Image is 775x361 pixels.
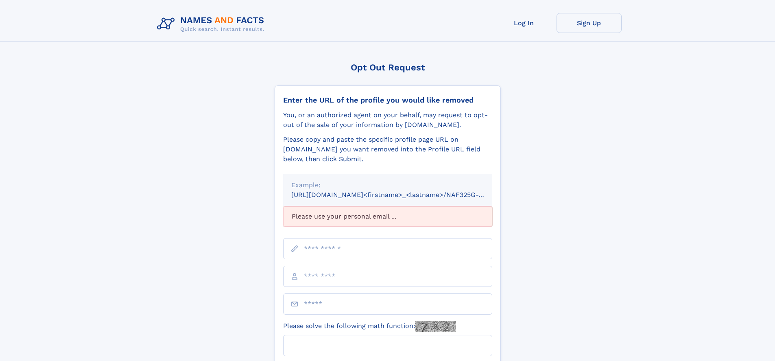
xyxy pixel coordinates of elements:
a: Sign Up [557,13,622,33]
div: Please copy and paste the specific profile page URL on [DOMAIN_NAME] you want removed into the Pr... [283,135,492,164]
div: Enter the URL of the profile you would like removed [283,96,492,105]
div: Opt Out Request [275,62,501,72]
a: Log In [491,13,557,33]
small: [URL][DOMAIN_NAME]<firstname>_<lastname>/NAF325G-xxxxxxxx [291,191,508,199]
label: Please solve the following math function: [283,321,456,332]
img: Logo Names and Facts [154,13,271,35]
div: Please use your personal email ... [283,206,492,227]
div: You, or an authorized agent on your behalf, may request to opt-out of the sale of your informatio... [283,110,492,130]
div: Example: [291,180,484,190]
